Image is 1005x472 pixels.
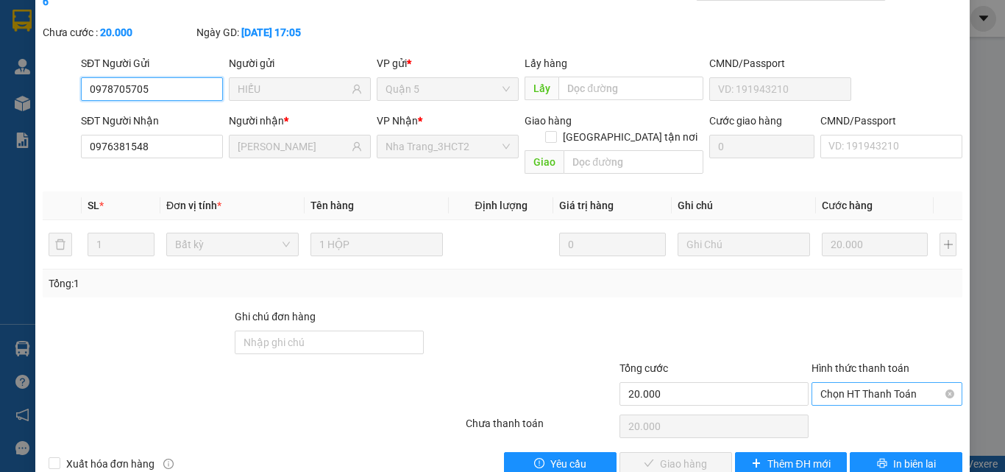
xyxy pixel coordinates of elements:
span: In biên lai [893,456,936,472]
b: Gửi khách hàng [90,21,146,91]
span: exclamation-circle [534,458,544,470]
button: delete [49,233,72,256]
span: Lấy [525,77,558,100]
span: Thêm ĐH mới [767,456,830,472]
li: (c) 2017 [124,70,202,88]
span: VP Nhận [377,115,418,127]
div: Chưa cước : [43,24,193,40]
input: VD: 191943210 [709,77,851,101]
div: CMND/Passport [820,113,962,129]
span: Lấy hàng [525,57,567,69]
div: Tổng: 1 [49,275,389,292]
span: Tên hàng [310,200,354,211]
div: Chưa thanh toán [464,415,618,441]
input: Ghi chú đơn hàng [235,331,424,354]
span: [GEOGRAPHIC_DATA] tận nơi [557,129,703,145]
span: Đơn vị tính [166,200,221,211]
label: Ghi chú đơn hàng [235,311,316,323]
span: user [352,84,362,94]
b: [DATE] 17:05 [241,27,301,38]
input: Cước giao hàng [709,135,814,158]
input: VD: Bàn, Ghế [310,233,443,256]
span: Xuất hóa đơn hàng [60,456,160,472]
span: Định lượng [475,200,527,211]
b: Phương Nam Express [18,95,81,190]
input: Dọc đường [558,77,703,100]
span: close-circle [945,390,954,398]
span: Quận 5 [386,78,510,100]
button: plus [940,233,956,256]
b: 20.000 [100,27,132,38]
input: Tên người gửi [238,81,349,97]
div: SĐT Người Gửi [81,55,223,71]
span: plus [751,458,761,470]
span: Giao [525,150,564,174]
img: logo.jpg [160,18,195,54]
div: Ngày GD: [196,24,347,40]
label: Hình thức thanh toán [812,362,909,374]
div: CMND/Passport [709,55,851,71]
div: Người gửi [229,55,371,71]
input: 0 [559,233,665,256]
span: Nha Trang_3HCT2 [386,135,510,158]
input: Tên người nhận [238,138,349,155]
span: Giá trị hàng [559,200,614,211]
span: Chọn HT Thanh Toán [820,383,953,405]
input: 0 [822,233,928,256]
span: Cước hàng [822,200,873,211]
span: SL [88,200,99,211]
div: SĐT Người Nhận [81,113,223,129]
span: user [352,141,362,152]
div: VP gửi [377,55,519,71]
input: Ghi Chú [678,233,810,256]
span: printer [877,458,887,470]
div: Người nhận [229,113,371,129]
b: [DOMAIN_NAME] [124,56,202,68]
label: Cước giao hàng [709,115,782,127]
span: Tổng cước [619,362,668,374]
span: Bất kỳ [175,233,290,256]
span: Yêu cầu [550,456,586,472]
input: Dọc đường [564,150,703,174]
span: info-circle [163,459,174,469]
th: Ghi chú [672,191,816,220]
span: Giao hàng [525,115,572,127]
